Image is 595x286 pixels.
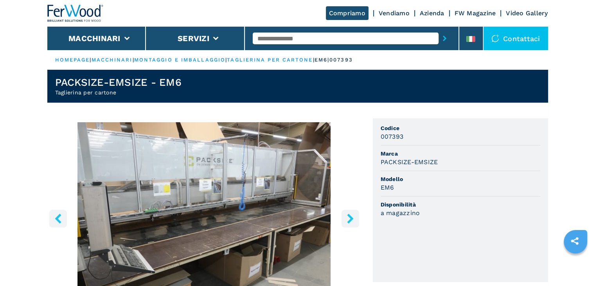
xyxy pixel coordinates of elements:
[329,56,353,63] p: 007393
[225,57,227,63] span: |
[420,9,444,17] a: Azienda
[55,89,182,96] h2: Taglierina per cartone
[381,175,540,183] span: Modello
[381,124,540,132] span: Codice
[134,57,225,63] a: montaggio e imballaggio
[227,57,313,63] a: taglierina per cartone
[381,150,540,157] span: Marca
[326,6,369,20] a: Compriamo
[47,5,104,22] img: Ferwood
[313,57,314,63] span: |
[379,9,410,17] a: Vendiamo
[49,210,67,227] button: left-button
[455,9,496,17] a: FW Magazine
[381,208,420,217] h3: a magazzino
[381,157,438,167] h3: PACKSIZE-EMSIZE
[342,210,359,227] button: right-button
[92,57,133,63] a: macchinari
[90,57,91,63] span: |
[381,183,394,192] h3: EM6
[562,251,589,280] iframe: Chat
[55,57,90,63] a: HOMEPAGE
[315,56,329,63] p: em6 |
[565,231,584,251] a: sharethis
[133,57,134,63] span: |
[491,34,499,42] img: Contattaci
[506,9,548,17] a: Video Gallery
[484,27,548,50] div: Contattaci
[68,34,120,43] button: Macchinari
[381,132,404,141] h3: 007393
[178,34,209,43] button: Servizi
[439,29,451,47] button: submit-button
[55,76,182,89] h1: PACKSIZE-EMSIZE - EM6
[381,201,540,208] span: Disponibilità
